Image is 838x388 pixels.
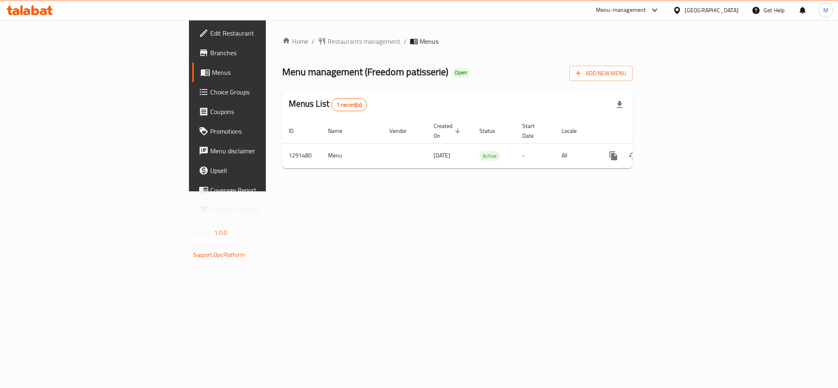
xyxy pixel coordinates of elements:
span: Status [479,126,506,136]
span: Active [479,151,500,161]
a: Support.OpsPlatform [193,249,245,260]
button: Change Status [623,146,643,166]
span: Get support on: [193,241,231,252]
a: Branches [192,43,329,63]
span: Add New Menu [576,68,626,78]
span: M [823,6,828,15]
th: Actions [597,119,689,144]
div: Total records count [331,98,367,111]
nav: breadcrumb [282,36,633,46]
a: Coverage Report [192,180,329,200]
td: All [555,143,597,168]
span: Name [328,126,353,136]
a: Menus [192,63,329,82]
span: Open [452,69,470,76]
a: Menu disclaimer [192,141,329,161]
span: Edit Restaurant [210,28,322,38]
span: 1.0.0 [214,227,227,238]
td: Menu [321,143,383,168]
span: Vendor [389,126,417,136]
a: Coupons [192,102,329,121]
span: Choice Groups [210,87,322,97]
span: Menus [212,67,322,77]
span: Created On [434,121,463,141]
a: Upsell [192,161,329,180]
span: Menu disclaimer [210,146,322,156]
td: - [516,143,555,168]
span: Promotions [210,126,322,136]
button: Add New Menu [569,66,633,81]
span: Locale [562,126,587,136]
a: Grocery Checklist [192,200,329,220]
div: Menu-management [596,5,646,15]
li: / [404,36,407,46]
div: [GEOGRAPHIC_DATA] [685,6,739,15]
span: Menus [420,36,438,46]
button: more [604,146,623,166]
a: Edit Restaurant [192,23,329,43]
span: Menu management ( Freedom patisserie ) [282,63,448,81]
span: 1 record(s) [332,101,366,109]
a: Promotions [192,121,329,141]
span: Branches [210,48,322,58]
span: Version: [193,227,213,238]
div: Open [452,68,470,78]
span: Coverage Report [210,185,322,195]
span: Coupons [210,107,322,117]
h2: Menus List [289,98,367,111]
span: Start Date [522,121,545,141]
span: Upsell [210,166,322,175]
span: ID [289,126,304,136]
span: Restaurants management [328,36,400,46]
span: Grocery Checklist [210,205,322,215]
div: Export file [610,95,629,114]
a: Choice Groups [192,82,329,102]
a: Restaurants management [318,36,400,46]
span: [DATE] [434,150,450,161]
table: enhanced table [282,119,689,168]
